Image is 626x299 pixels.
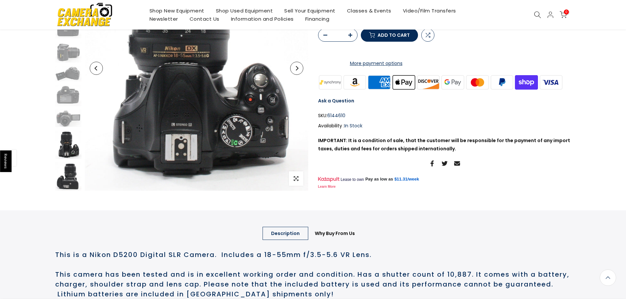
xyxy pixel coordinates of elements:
img: master [465,75,490,91]
a: Newsletter [144,15,184,23]
a: Video/Film Transfers [397,7,462,15]
a: Why Buy From Us [306,227,363,240]
a: Shop New Equipment [144,7,210,15]
strong: IMPORTANT: It is a condition of sale, that the customer will be responsible for the payment of an... [318,137,570,152]
button: Add to cart [361,29,418,42]
span: 6144610 [327,112,345,120]
img: shopify pay [514,75,539,91]
a: Classes & Events [341,7,397,15]
a: Ask a Question [318,98,354,104]
img: Nikon D5200 Digital Camera with 18-55mm f/3.5-5.6 VR Lens SC#10,887 Digital Cameras - Digital SLR... [55,130,81,159]
span: In Stock [344,122,362,129]
div: SKU: [318,112,571,120]
img: apple pay [391,75,416,91]
a: Financing [299,15,335,23]
a: $11.31/week [394,177,419,182]
a: Information and Policies [225,15,299,23]
a: Learn More [318,185,336,189]
a: Sell Your Equipment [279,7,341,15]
img: Nikon D5200 Digital Camera with 18-55mm f/3.5-5.6 VR Lens SC#10,887 Digital Cameras - Digital SLR... [55,85,81,106]
img: synchrony [318,75,343,91]
img: Nikon D5200 Digital Camera with 18-55mm f/3.5-5.6 VR Lens SC#10,887 Digital Cameras - Digital SLR... [55,66,81,81]
a: More payment options [318,59,434,68]
img: google pay [441,75,465,91]
a: Shop Used Equipment [210,7,279,15]
a: Share on Twitter [442,160,448,168]
img: american express [367,75,392,91]
a: Share on Facebook [429,160,435,168]
img: discover [416,75,441,91]
img: amazon payments [342,75,367,91]
span: Lease to own [340,177,364,182]
img: Nikon D5200 Digital Camera with 18-55mm f/3.5-5.6 VR Lens SC#10,887 Digital Cameras - Digital SLR... [55,110,81,127]
button: Next [290,62,303,75]
a: Share on Email [454,160,460,168]
img: Nikon D5200 Digital Camera with 18-55mm f/3.5-5.6 VR Lens SC#10,887 Digital Cameras - Digital SLR... [55,42,81,63]
span: 0 [564,10,569,14]
span: Add to cart [378,33,410,37]
a: Description [263,227,308,240]
span: Pay as low as [365,177,393,182]
img: paypal [490,75,514,91]
a: Back to the top [600,269,616,286]
div: Availability : [318,122,571,130]
a: 0 [560,11,567,18]
img: Nikon D5200 Digital Camera with 18-55mm f/3.5-5.6 VR Lens SC#10,887 Digital Cameras - Digital SLR... [55,162,81,190]
img: visa [539,75,563,91]
a: Contact Us [184,15,225,23]
button: Previous [90,62,103,75]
